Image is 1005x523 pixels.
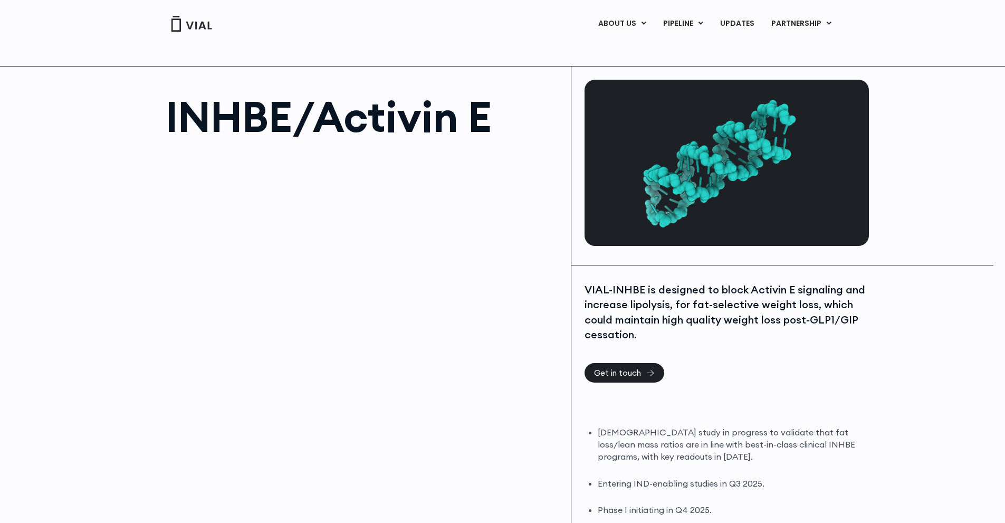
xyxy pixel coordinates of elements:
a: ABOUT USMenu Toggle [590,15,654,33]
img: Vial Logo [170,16,213,32]
h1: INHBE/Activin E [166,96,561,138]
li: Phase I initiating in Q4 2025. [598,504,866,516]
li: [DEMOGRAPHIC_DATA] study in progress to validate that fat loss/lean mass ratios are in line with ... [598,426,866,463]
span: Get in touch [594,369,641,377]
a: PARTNERSHIPMenu Toggle [763,15,840,33]
div: VIAL-INHBE is designed to block Activin E signaling and increase lipolysis, for fat-selective wei... [585,282,866,343]
a: PIPELINEMenu Toggle [655,15,711,33]
a: UPDATES [712,15,762,33]
a: Get in touch [585,363,664,383]
li: Entering IND-enabling studies in Q3 2025. [598,478,866,490]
